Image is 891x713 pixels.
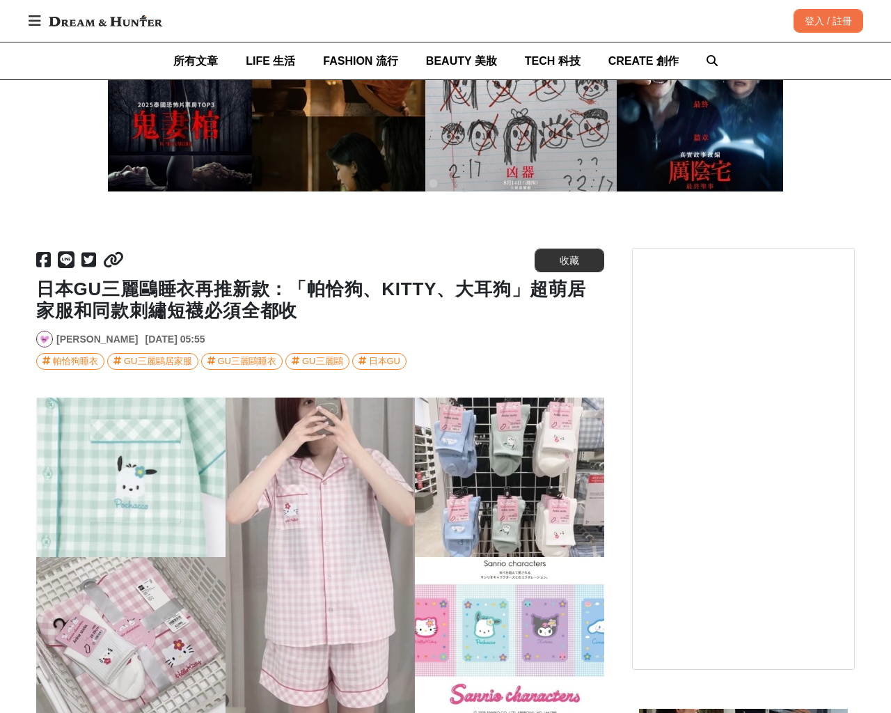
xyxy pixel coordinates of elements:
[525,55,581,67] span: TECH 科技
[36,331,53,347] a: Avatar
[145,332,205,347] div: [DATE] 05:55
[285,353,349,370] a: GU三麗鷗
[56,332,138,347] a: [PERSON_NAME]
[426,42,497,79] a: BEAUTY 美妝
[302,354,343,369] div: GU三麗鷗
[246,42,295,79] a: LIFE 生活
[107,353,198,370] a: GU三麗鷗居家服
[426,55,497,67] span: BEAUTY 美妝
[36,279,604,322] h1: 日本GU三麗鷗睡衣再推新款：「帕恰狗、KITTY、大耳狗」超萌居家服和同款刺繡短襪必須全都收
[108,17,783,191] img: 2025恐怖片推薦：最新泰國、越南、歐美、台灣驚悚、鬼片電影一覽！膽小者慎入！
[218,354,277,369] div: GU三麗鷗睡衣
[173,55,218,67] span: 所有文章
[36,353,104,370] a: 帕恰狗睡衣
[608,42,679,79] a: CREATE 創作
[201,353,283,370] a: GU三麗鷗睡衣
[42,8,169,33] img: Dream & Hunter
[323,55,398,67] span: FASHION 流行
[352,353,407,370] a: 日本GU
[535,249,604,272] button: 收藏
[794,9,863,33] div: 登入 / 註冊
[525,42,581,79] a: TECH 科技
[124,354,192,369] div: GU三麗鷗居家服
[246,55,295,67] span: LIFE 生活
[369,354,401,369] div: 日本GU
[37,331,52,347] img: Avatar
[608,55,679,67] span: CREATE 創作
[173,42,218,79] a: 所有文章
[323,42,398,79] a: FASHION 流行
[53,354,98,369] div: 帕恰狗睡衣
